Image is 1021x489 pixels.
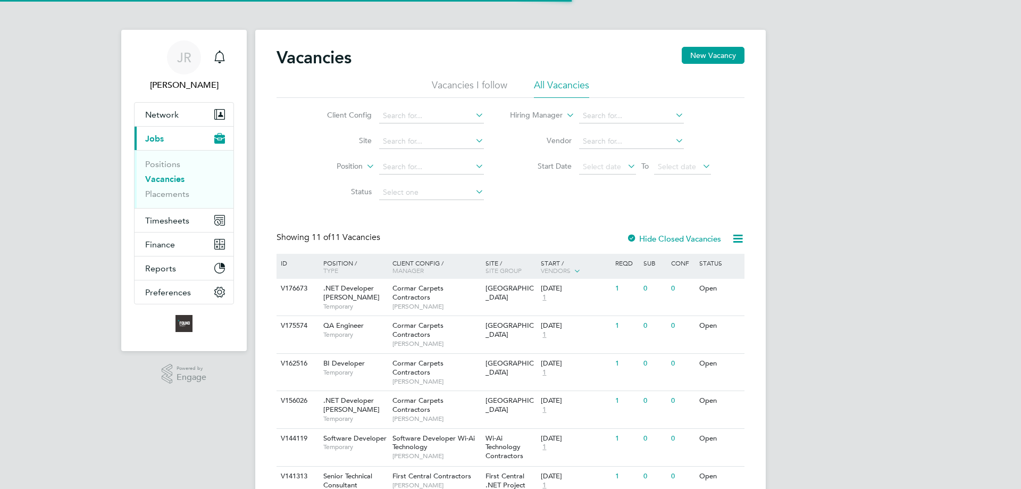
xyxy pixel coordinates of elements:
[641,279,668,299] div: 0
[510,136,572,145] label: Vendor
[145,159,180,169] a: Positions
[392,396,443,414] span: Cormar Carpets Contractors
[135,233,233,256] button: Finance
[613,391,640,411] div: 1
[486,396,534,414] span: [GEOGRAPHIC_DATA]
[135,256,233,280] button: Reports
[323,321,364,330] span: QA Engineer
[323,266,338,275] span: Type
[379,109,484,123] input: Search for...
[392,359,443,377] span: Cormar Carpets Contractors
[486,266,522,275] span: Site Group
[302,161,363,172] label: Position
[638,159,652,173] span: To
[613,429,640,449] div: 1
[323,284,380,302] span: .NET Developer [PERSON_NAME]
[541,293,548,302] span: 1
[145,110,179,120] span: Network
[135,103,233,126] button: Network
[392,266,424,275] span: Manager
[613,316,640,336] div: 1
[392,284,443,302] span: Cormar Carpets Contractors
[379,185,484,200] input: Select one
[658,162,696,171] span: Select date
[697,354,743,374] div: Open
[135,150,233,208] div: Jobs
[379,160,484,175] input: Search for...
[697,279,743,299] div: Open
[541,472,610,481] div: [DATE]
[392,339,480,348] span: [PERSON_NAME]
[278,254,315,272] div: ID
[541,368,548,377] span: 1
[145,263,176,273] span: Reports
[177,364,206,373] span: Powered by
[697,316,743,336] div: Open
[392,415,480,423] span: [PERSON_NAME]
[626,234,721,244] label: Hide Closed Vacancies
[641,354,668,374] div: 0
[541,396,610,405] div: [DATE]
[432,79,507,98] li: Vacancies I follow
[613,354,640,374] div: 1
[483,254,539,279] div: Site /
[541,284,610,293] div: [DATE]
[541,434,610,443] div: [DATE]
[145,134,164,144] span: Jobs
[541,359,610,368] div: [DATE]
[534,79,589,98] li: All Vacancies
[323,302,387,311] span: Temporary
[641,467,668,486] div: 0
[323,434,387,443] span: Software Developer
[613,254,640,272] div: Reqd
[501,110,563,121] label: Hiring Manager
[145,239,175,250] span: Finance
[175,315,193,332] img: foundtalent-logo-retina.png
[135,127,233,150] button: Jobs
[392,434,475,452] span: Software Developer Wi-Ai Technology
[135,209,233,232] button: Timesheets
[311,110,372,120] label: Client Config
[668,354,696,374] div: 0
[583,162,621,171] span: Select date
[162,364,207,384] a: Powered byEngage
[277,47,352,68] h2: Vacancies
[486,434,523,461] span: Wi-Ai Technology Contractors
[134,315,234,332] a: Go to home page
[697,467,743,486] div: Open
[135,280,233,304] button: Preferences
[177,373,206,382] span: Engage
[486,284,534,302] span: [GEOGRAPHIC_DATA]
[541,266,571,275] span: Vendors
[323,396,380,414] span: .NET Developer [PERSON_NAME]
[392,377,480,386] span: [PERSON_NAME]
[697,429,743,449] div: Open
[668,429,696,449] div: 0
[311,136,372,145] label: Site
[312,232,331,243] span: 11 of
[682,47,744,64] button: New Vacancy
[392,452,480,460] span: [PERSON_NAME]
[641,316,668,336] div: 0
[668,316,696,336] div: 0
[311,187,372,196] label: Status
[668,279,696,299] div: 0
[538,254,613,280] div: Start /
[145,216,189,226] span: Timesheets
[323,330,387,339] span: Temporary
[510,161,572,171] label: Start Date
[278,316,315,336] div: V175574
[278,429,315,449] div: V144119
[278,467,315,486] div: V141313
[145,287,191,297] span: Preferences
[134,40,234,92] a: JR[PERSON_NAME]
[641,391,668,411] div: 0
[145,189,189,199] a: Placements
[177,51,191,64] span: JR
[486,359,534,377] span: [GEOGRAPHIC_DATA]
[323,359,365,368] span: BI Developer
[613,279,640,299] div: 1
[697,391,743,411] div: Open
[541,443,548,452] span: 1
[392,471,471,480] span: First Central Contractors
